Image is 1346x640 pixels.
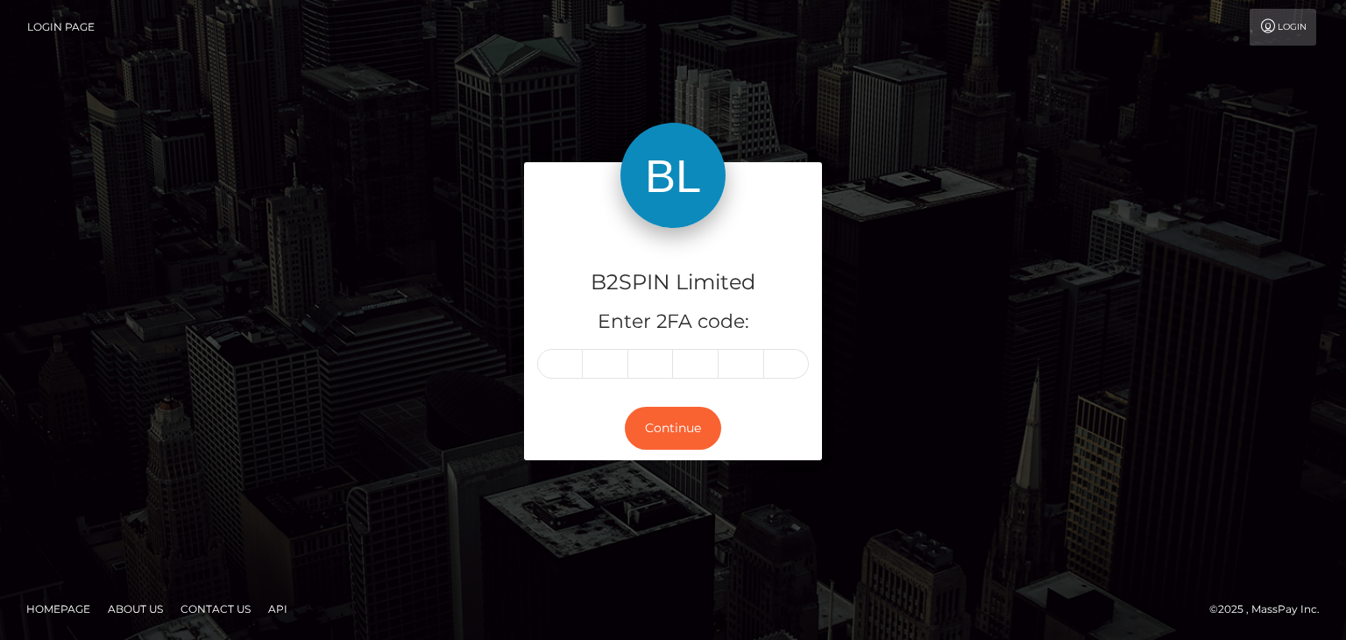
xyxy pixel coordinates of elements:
[27,9,95,46] a: Login Page
[101,595,170,622] a: About Us
[537,309,809,336] h5: Enter 2FA code:
[261,595,294,622] a: API
[620,123,726,228] img: B2SPIN Limited
[625,407,721,450] button: Continue
[1250,9,1316,46] a: Login
[1209,600,1333,619] div: © 2025 , MassPay Inc.
[174,595,258,622] a: Contact Us
[537,267,809,298] h4: B2SPIN Limited
[19,595,97,622] a: Homepage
